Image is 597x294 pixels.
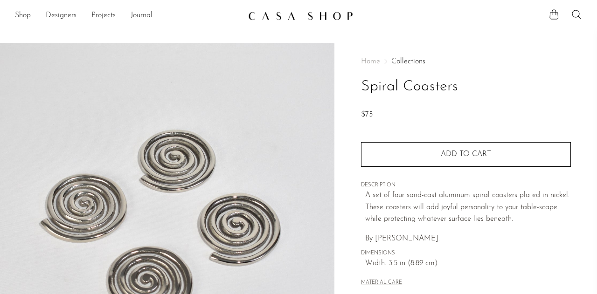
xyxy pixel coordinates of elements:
span: DESCRIPTION [361,181,571,190]
button: MATERIAL CARE [361,280,402,287]
ul: NEW HEADER MENU [15,8,241,24]
a: Shop [15,10,31,22]
nav: Breadcrumbs [361,58,571,65]
span: By [PERSON_NAME]. [365,235,440,242]
button: Add to cart [361,142,571,166]
span: DIMENSIONS [361,249,571,258]
a: Projects [91,10,116,22]
span: Home [361,58,380,65]
span: A set of four sand-cast aluminum spiral coasters plated in nickel. These coasters will add joyful... [365,191,569,223]
h1: Spiral Coasters [361,75,571,99]
span: Width: 3.5 in (8.89 cm) [365,258,571,270]
span: $75 [361,111,373,118]
nav: Desktop navigation [15,8,241,24]
a: Collections [391,58,425,65]
a: Designers [46,10,76,22]
span: Add to cart [441,150,491,159]
a: Journal [131,10,153,22]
